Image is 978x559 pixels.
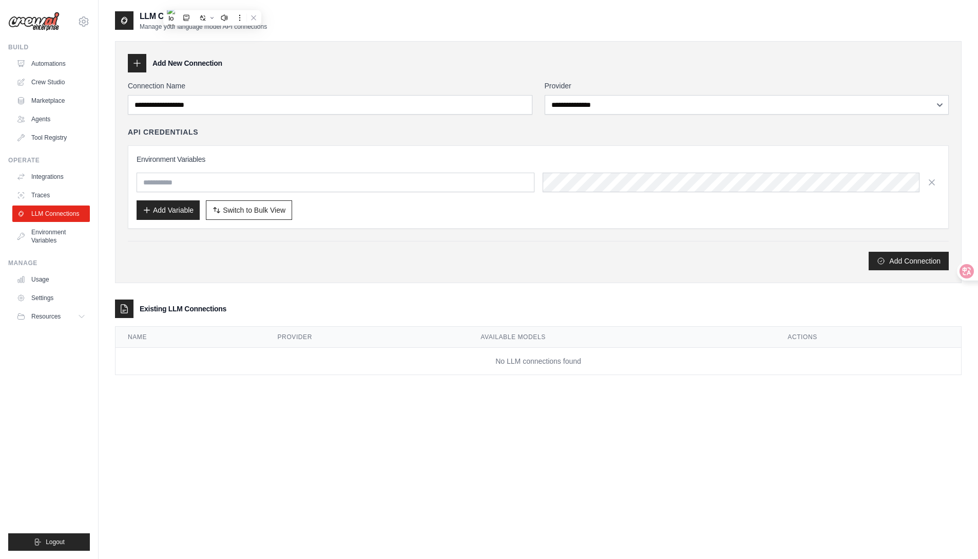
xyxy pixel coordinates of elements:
td: No LLM connections found [116,348,961,375]
label: Provider [545,81,949,91]
a: Automations [12,55,90,72]
h3: Environment Variables [137,154,940,164]
p: Manage your language model API connections [140,23,267,31]
button: Switch to Bulk View [206,200,292,220]
button: Logout [8,533,90,551]
button: Add Connection [869,252,949,270]
th: Actions [775,327,961,348]
div: Manage [8,259,90,267]
th: Available Models [468,327,775,348]
span: Logout [46,538,65,546]
a: Marketplace [12,92,90,109]
img: Logo [8,12,60,31]
label: Connection Name [128,81,532,91]
a: Agents [12,111,90,127]
a: Usage [12,271,90,288]
a: LLM Connections [12,206,90,222]
a: Environment Variables [12,224,90,249]
span: Switch to Bulk View [223,205,285,215]
h2: LLM Connections [140,10,267,23]
h4: API Credentials [128,127,198,137]
span: Resources [31,312,61,321]
th: Name [116,327,265,348]
a: Integrations [12,169,90,185]
button: Resources [12,308,90,325]
button: Add Variable [137,200,200,220]
th: Provider [265,327,469,348]
h3: Existing LLM Connections [140,304,226,314]
div: Build [8,43,90,51]
a: Traces [12,187,90,203]
a: Settings [12,290,90,306]
a: Tool Registry [12,129,90,146]
a: Crew Studio [12,74,90,90]
div: Operate [8,156,90,164]
h3: Add New Connection [152,58,222,68]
